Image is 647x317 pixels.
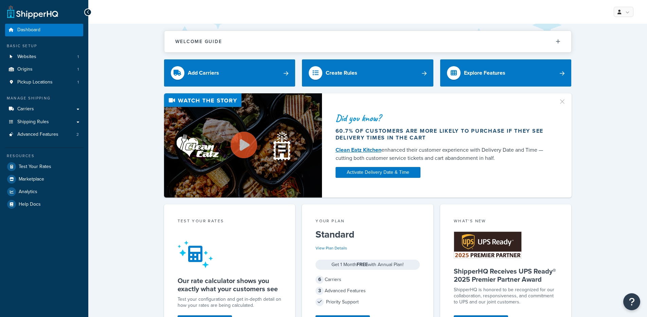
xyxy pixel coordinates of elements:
div: Add Carriers [188,68,219,78]
h2: Welcome Guide [175,39,222,44]
li: Origins [5,63,83,76]
span: Dashboard [17,27,40,33]
div: Explore Features [464,68,505,78]
div: Get 1 Month with Annual Plan! [316,260,420,270]
a: Websites1 [5,51,83,63]
div: enhanced their customer experience with Delivery Date and Time — cutting both customer service ti... [336,146,550,162]
span: Marketplace [19,176,44,182]
span: 1 [77,67,79,72]
a: Marketplace [5,173,83,185]
span: Pickup Locations [17,79,53,85]
a: Advanced Features2 [5,128,83,141]
div: Did you know? [336,113,550,123]
span: 6 [316,276,324,284]
a: Test Your Rates [5,161,83,173]
li: Advanced Features [5,128,83,141]
div: Basic Setup [5,43,83,49]
span: Analytics [19,189,37,195]
span: Help Docs [19,202,41,207]
a: Activate Delivery Date & Time [336,167,420,178]
strong: FREE [357,261,368,268]
div: What's New [454,218,558,226]
a: Dashboard [5,24,83,36]
a: Pickup Locations1 [5,76,83,89]
span: Shipping Rules [17,119,49,125]
a: Create Rules [302,59,433,87]
span: Origins [17,67,33,72]
button: Welcome Guide [164,31,571,52]
li: Websites [5,51,83,63]
div: Advanced Features [316,286,420,296]
div: Resources [5,153,83,159]
h5: Standard [316,229,420,240]
a: Help Docs [5,198,83,210]
div: Your Plan [316,218,420,226]
div: Test your rates [178,218,282,226]
div: Create Rules [326,68,357,78]
span: Websites [17,54,36,60]
h5: Our rate calculator shows you exactly what your customers see [178,277,282,293]
a: Carriers [5,103,83,115]
div: Carriers [316,275,420,284]
span: Carriers [17,106,34,112]
h5: ShipperHQ Receives UPS Ready® 2025 Premier Partner Award [454,267,558,283]
a: Explore Features [440,59,572,87]
span: 2 [76,132,79,137]
div: Priority Support [316,297,420,307]
div: 60.7% of customers are more likely to purchase if they see delivery times in the cart [336,128,550,141]
div: Test your configuration and get in-depth detail on how your rates are being calculated. [178,296,282,309]
p: ShipperHQ is honored to be recognized for our collaboration, responsiveness, and commitment to UP... [454,287,558,305]
a: Origins1 [5,63,83,76]
span: Advanced Features [17,132,58,137]
li: Pickup Locations [5,76,83,89]
a: Clean Eatz Kitchen [336,146,381,154]
div: Manage Shipping [5,95,83,101]
a: View Plan Details [316,245,347,251]
a: Add Carriers [164,59,295,87]
span: Test Your Rates [19,164,51,170]
span: 1 [77,79,79,85]
span: 1 [77,54,79,60]
a: Shipping Rules [5,116,83,128]
img: Video thumbnail [164,93,322,198]
a: Analytics [5,186,83,198]
button: Open Resource Center [623,293,640,310]
span: 3 [316,287,324,295]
